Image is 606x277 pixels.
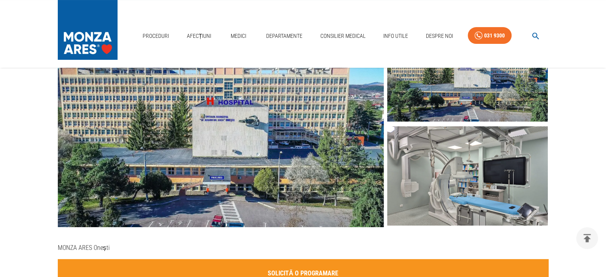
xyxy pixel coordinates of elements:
div: 031 9300 [484,31,505,41]
a: Departamente [263,28,306,44]
a: Proceduri [139,28,172,44]
a: Info Utile [380,28,411,44]
a: 031 9300 [468,27,512,44]
a: Medici [226,28,251,44]
button: delete [576,227,598,249]
p: MONZA ARES Onești [58,243,549,253]
a: Afecțiuni [184,28,215,44]
a: Despre Noi [423,28,456,44]
a: Consilier Medical [317,28,369,44]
